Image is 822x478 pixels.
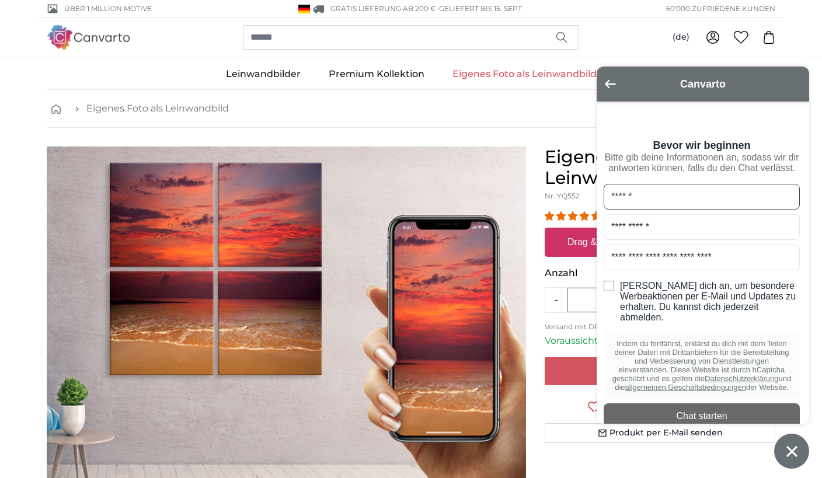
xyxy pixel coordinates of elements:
img: Canvarto [47,25,131,49]
nav: breadcrumbs [47,90,775,128]
a: Eigenes Foto als Leinwandbild [86,102,229,116]
span: 60'000 ZUFRIEDENE KUNDEN [666,4,775,14]
span: Nr. YQ552 [545,191,580,200]
a: Eigenes Foto als Leinwandbild [438,59,611,89]
button: In den Warenkorb legen [545,357,775,385]
img: Deutschland [298,5,310,13]
a: Premium Kollektion [315,59,438,89]
button: Produkt per E-Mail senden [545,423,775,443]
span: Geliefert bis 15. Sept. [439,4,524,13]
span: 4.98 stars [545,211,603,222]
button: Auf die Wunschliste setzen [545,399,775,414]
span: - [436,4,524,13]
p: Versand mit DPD Classic [545,322,775,332]
p: Anzahl [545,266,660,280]
h1: Eigenes Foto als Leinwandbild [545,146,775,189]
p: Voraussichtliche Zustellung: 11. Sept. - 15. Sept. [545,334,775,348]
label: Drag & Drop Ihrer Dateien oder [563,231,757,254]
span: GRATIS Lieferung ab 200 € [330,4,436,13]
a: Leinwandbilder [212,59,315,89]
button: - [545,288,567,312]
span: Über 1 Million Motive [64,4,152,14]
button: (de) [663,27,699,48]
inbox-online-store-chat: Onlineshop-Chat von Shopify [593,67,813,469]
